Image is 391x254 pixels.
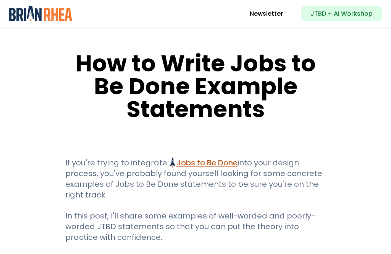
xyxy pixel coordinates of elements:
a: JTBD + AI Workshop [301,6,382,21]
p: If you're trying to integrate into your design process, you've probably found yourself looking fo... [65,157,326,200]
a: Jobs to Be Done [170,157,237,168]
h1: How to Write Jobs to Be Done Example Statements [65,52,326,121]
p: In this post, I'll share some examples of well-worded and poorly-worded JTBD statements so that y... [65,210,326,243]
img: Brian Rhea [9,6,72,21]
a: Newsletter [250,9,283,18]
